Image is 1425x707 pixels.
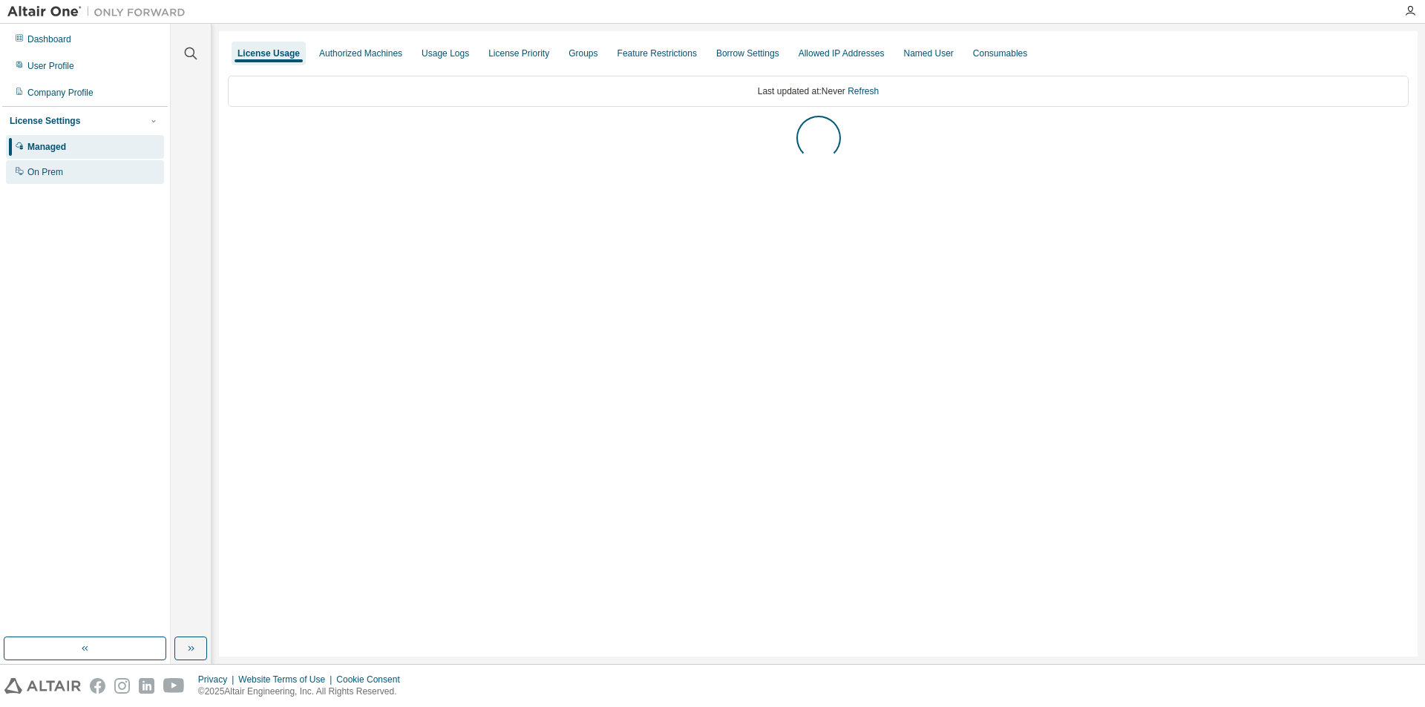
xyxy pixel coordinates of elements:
[848,86,879,96] a: Refresh
[163,678,185,694] img: youtube.svg
[228,76,1409,107] div: Last updated at: Never
[716,47,779,59] div: Borrow Settings
[27,166,63,178] div: On Prem
[237,47,300,59] div: License Usage
[27,60,74,72] div: User Profile
[198,685,409,698] p: © 2025 Altair Engineering, Inc. All Rights Reserved.
[973,47,1027,59] div: Consumables
[422,47,469,59] div: Usage Logs
[198,674,238,685] div: Privacy
[27,87,94,99] div: Company Profile
[617,47,697,59] div: Feature Restrictions
[4,678,81,694] img: altair_logo.svg
[903,47,953,59] div: Named User
[799,47,885,59] div: Allowed IP Addresses
[336,674,408,685] div: Cookie Consent
[27,141,66,153] div: Managed
[27,33,71,45] div: Dashboard
[238,674,336,685] div: Website Terms of Use
[90,678,105,694] img: facebook.svg
[139,678,154,694] img: linkedin.svg
[7,4,193,19] img: Altair One
[319,47,402,59] div: Authorized Machines
[569,47,597,59] div: Groups
[114,678,130,694] img: instagram.svg
[488,47,549,59] div: License Priority
[10,115,80,127] div: License Settings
